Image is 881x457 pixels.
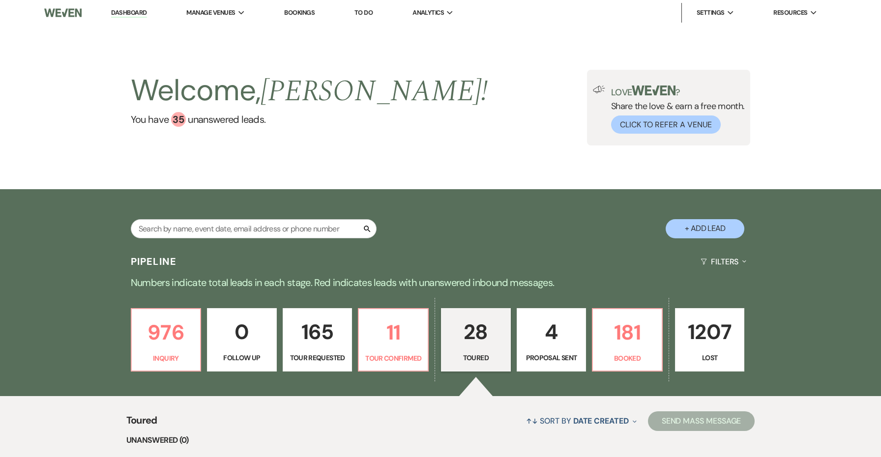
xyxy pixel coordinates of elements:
input: Search by name, event date, email address or phone number [131,219,377,238]
img: Weven Logo [44,2,82,23]
button: Send Mass Message [648,411,755,431]
a: Dashboard [111,8,147,18]
button: Filters [697,249,750,275]
span: Settings [697,8,725,18]
p: 28 [447,315,504,348]
p: Love ? [611,86,745,97]
img: loud-speaker-illustration.svg [593,86,605,93]
p: 165 [289,315,346,348]
p: 4 [523,315,580,348]
a: 1207Lost [675,308,745,372]
span: Date Created [573,416,629,426]
a: 28Toured [441,308,511,372]
img: weven-logo-green.svg [632,86,675,95]
span: ↑↓ [526,416,538,426]
p: 181 [599,316,656,349]
button: + Add Lead [666,219,744,238]
button: Sort By Date Created [522,408,640,434]
p: Inquiry [138,353,195,364]
p: Proposal Sent [523,352,580,363]
p: Lost [681,352,738,363]
div: Share the love & earn a free month. [605,86,745,134]
p: Numbers indicate total leads in each stage. Red indicates leads with unanswered inbound messages. [87,275,794,290]
li: Unanswered (0) [126,434,755,447]
a: 11Tour Confirmed [358,308,429,372]
a: 0Follow Up [207,308,277,372]
p: Toured [447,352,504,363]
p: Follow Up [213,352,270,363]
p: Tour Requested [289,352,346,363]
span: [PERSON_NAME] ! [261,69,488,114]
a: 165Tour Requested [283,308,352,372]
p: 0 [213,315,270,348]
a: 181Booked [592,308,663,372]
h3: Pipeline [131,255,177,268]
button: Click to Refer a Venue [611,115,721,134]
p: Booked [599,353,656,364]
a: To Do [354,8,373,17]
a: 976Inquiry [131,308,202,372]
p: 1207 [681,315,738,348]
span: Manage Venues [186,8,235,18]
span: Resources [773,8,807,18]
p: 11 [365,316,422,349]
a: Bookings [284,8,315,17]
a: You have 35 unanswered leads. [131,112,488,127]
h2: Welcome, [131,70,488,112]
div: 35 [171,112,186,127]
span: Toured [126,413,157,434]
span: Analytics [412,8,444,18]
p: 976 [138,316,195,349]
a: 4Proposal Sent [517,308,587,372]
p: Tour Confirmed [365,353,422,364]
